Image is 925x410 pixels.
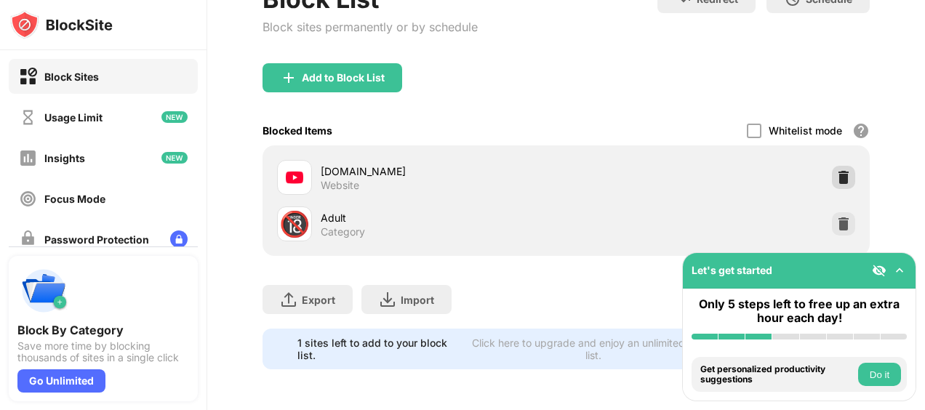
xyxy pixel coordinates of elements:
[892,263,907,278] img: omni-setup-toggle.svg
[321,179,359,192] div: Website
[44,193,105,205] div: Focus Mode
[161,111,188,123] img: new-icon.svg
[302,72,385,84] div: Add to Block List
[469,337,718,361] div: Click here to upgrade and enjoy an unlimited block list.
[297,337,460,361] div: 1 sites left to add to your block list.
[321,225,365,238] div: Category
[161,152,188,164] img: new-icon.svg
[17,323,189,337] div: Block By Category
[19,149,37,167] img: insights-off.svg
[170,230,188,248] img: lock-menu.svg
[44,71,99,83] div: Block Sites
[19,190,37,208] img: focus-off.svg
[286,169,303,186] img: favicons
[692,297,907,325] div: Only 5 steps left to free up an extra hour each day!
[700,364,854,385] div: Get personalized productivity suggestions
[321,164,566,179] div: [DOMAIN_NAME]
[401,294,434,306] div: Import
[17,340,189,363] div: Save more time by blocking thousands of sites in a single click
[872,263,886,278] img: eye-not-visible.svg
[44,111,103,124] div: Usage Limit
[19,68,37,86] img: block-on.svg
[302,294,335,306] div: Export
[858,363,901,386] button: Do it
[44,152,85,164] div: Insights
[19,230,37,249] img: password-protection-off.svg
[769,124,842,137] div: Whitelist mode
[17,265,70,317] img: push-categories.svg
[279,209,310,239] div: 🔞
[10,10,113,39] img: logo-blocksite.svg
[263,124,332,137] div: Blocked Items
[19,108,37,126] img: time-usage-off.svg
[17,369,105,393] div: Go Unlimited
[692,264,772,276] div: Let's get started
[321,210,566,225] div: Adult
[263,20,478,34] div: Block sites permanently or by schedule
[44,233,149,246] div: Password Protection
